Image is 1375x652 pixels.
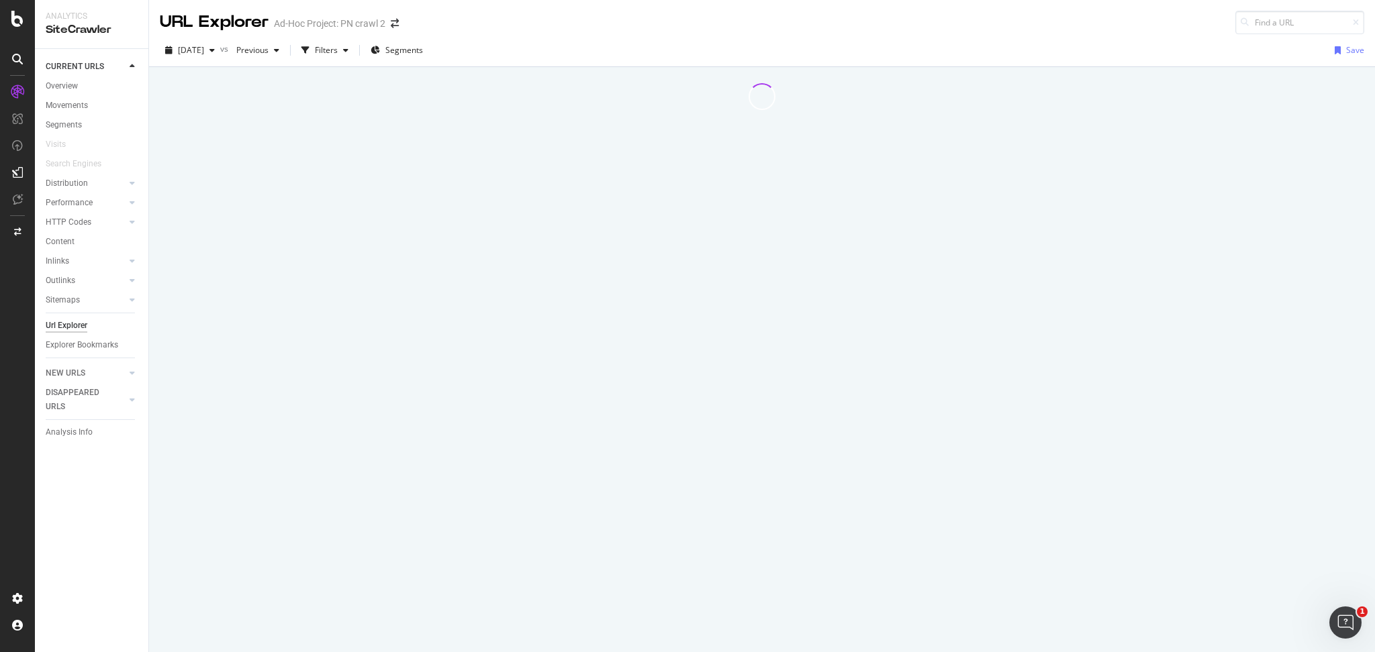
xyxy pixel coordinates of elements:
button: Filters [296,40,354,61]
a: Search Engines [46,157,115,171]
div: Outlinks [46,274,75,288]
a: Performance [46,196,126,210]
div: HTTP Codes [46,215,91,229]
div: Overview [46,79,78,93]
a: Outlinks [46,274,126,288]
a: Overview [46,79,139,93]
span: Segments [385,44,423,56]
div: Url Explorer [46,319,87,333]
div: Sitemaps [46,293,80,307]
div: Distribution [46,176,88,191]
a: Analysis Info [46,425,139,439]
a: DISAPPEARED URLS [46,386,126,414]
a: Inlinks [46,254,126,268]
input: Find a URL [1235,11,1364,34]
button: Previous [231,40,285,61]
span: Previous [231,44,269,56]
div: Inlinks [46,254,69,268]
a: Segments [46,118,139,132]
div: Movements [46,99,88,113]
div: URL Explorer [160,11,269,34]
a: Visits [46,138,79,152]
div: Analytics [46,11,138,22]
div: Analysis Info [46,425,93,439]
div: Visits [46,138,66,152]
div: Save [1346,44,1364,56]
a: Content [46,235,139,249]
div: SiteCrawler [46,22,138,38]
div: NEW URLS [46,366,85,380]
button: Segments [365,40,428,61]
a: Movements [46,99,139,113]
div: CURRENT URLS [46,60,104,74]
span: 2025 Sep. 17th [178,44,204,56]
button: [DATE] [160,40,220,61]
button: Save [1329,40,1364,61]
a: Distribution [46,176,126,191]
div: Ad-Hoc Project: PN crawl 2 [274,17,385,30]
div: DISAPPEARED URLS [46,386,113,414]
a: Explorer Bookmarks [46,338,139,352]
div: Filters [315,44,338,56]
iframe: Intercom live chat [1329,606,1362,639]
span: 1 [1357,606,1368,617]
div: Search Engines [46,157,101,171]
div: arrow-right-arrow-left [391,19,399,28]
div: Segments [46,118,82,132]
div: Explorer Bookmarks [46,338,118,352]
div: Content [46,235,75,249]
a: CURRENT URLS [46,60,126,74]
a: HTTP Codes [46,215,126,229]
div: Performance [46,196,93,210]
a: NEW URLS [46,366,126,380]
a: Url Explorer [46,319,139,333]
span: vs [220,43,231,54]
a: Sitemaps [46,293,126,307]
